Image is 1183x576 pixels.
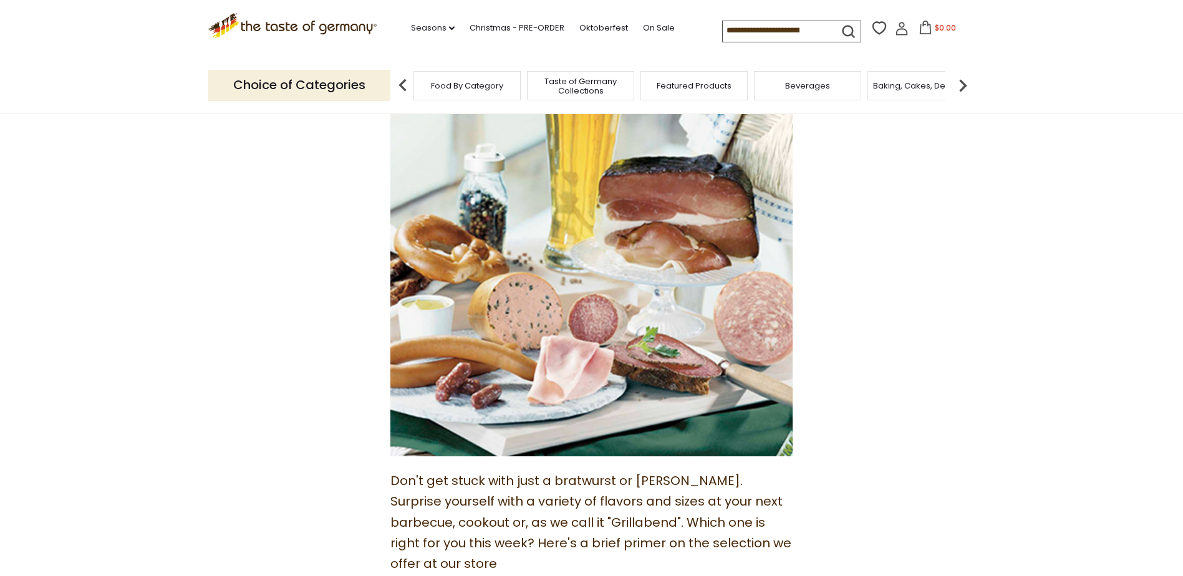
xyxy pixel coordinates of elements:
[431,81,503,90] a: Food By Category
[873,81,970,90] a: Baking, Cakes, Desserts
[411,21,455,35] a: Seasons
[950,73,975,98] img: next arrow
[935,22,956,33] span: $0.00
[643,21,675,35] a: On Sale
[390,472,791,572] span: Don't get stuck with just a bratwurst or [PERSON_NAME]. Surprise yourself with a variety of flavo...
[390,54,793,456] img: Our Best "Wurst" Assortment: 33 Choices For The Grillabend
[785,81,830,90] a: Beverages
[208,70,390,100] p: Choice of Categories
[657,81,732,90] a: Featured Products
[531,77,630,95] a: Taste of Germany Collections
[911,21,964,39] button: $0.00
[579,21,628,35] a: Oktoberfest
[470,21,564,35] a: Christmas - PRE-ORDER
[390,73,415,98] img: previous arrow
